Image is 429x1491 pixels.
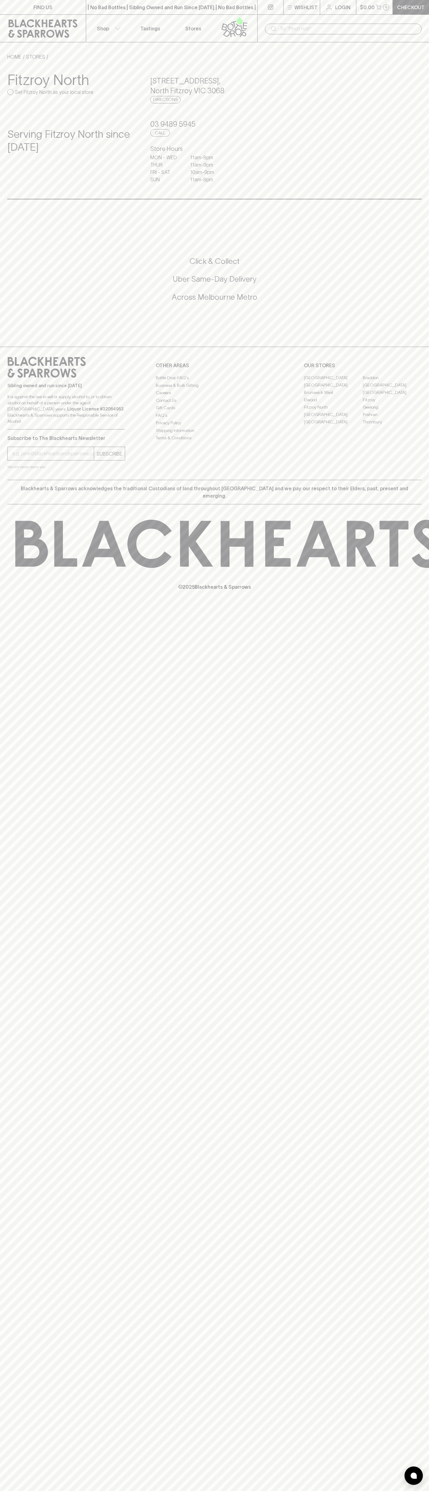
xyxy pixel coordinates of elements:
[172,15,215,42] a: Stores
[129,15,172,42] a: Tastings
[360,4,375,11] p: $0.00
[150,154,181,161] p: MON - WED
[7,256,422,266] h5: Click & Collect
[7,232,422,334] div: Call to action block
[304,403,363,411] a: Fitzroy North
[156,397,274,404] a: Contact Us
[150,176,181,183] p: SUN
[280,24,417,34] input: Try "Pinot noir"
[7,292,422,302] h5: Across Melbourne Metro
[363,374,422,381] a: Braddon
[304,411,363,418] a: [GEOGRAPHIC_DATA]
[15,88,93,96] p: Set Fitzroy North as your local store
[7,71,136,88] h3: Fitzroy North
[385,6,387,9] p: 0
[97,450,122,457] p: SUBSCRIBE
[7,383,125,389] p: Sibling owned and run since [DATE]
[86,15,129,42] button: Shop
[190,161,221,168] p: 11am - 9pm
[363,396,422,403] a: Fitzroy
[7,128,136,154] h4: Serving Fitzroy North since [DATE]
[150,129,170,137] a: Call
[411,1473,417,1479] img: bubble-icon
[156,389,274,397] a: Careers
[7,394,125,424] p: It is against the law to sell or supply alcohol to, or to obtain alcohol on behalf of a person un...
[94,447,125,460] button: SUBSCRIBE
[7,464,125,470] p: We will never spam you
[304,374,363,381] a: [GEOGRAPHIC_DATA]
[304,381,363,389] a: [GEOGRAPHIC_DATA]
[363,411,422,418] a: Prahran
[97,25,109,32] p: Shop
[150,161,181,168] p: THUR
[7,54,21,60] a: HOME
[363,381,422,389] a: [GEOGRAPHIC_DATA]
[12,485,417,499] p: Blackhearts & Sparrows acknowledges the traditional Custodians of land throughout [GEOGRAPHIC_DAT...
[363,389,422,396] a: [GEOGRAPHIC_DATA]
[304,418,363,426] a: [GEOGRAPHIC_DATA]
[150,76,278,96] h5: [STREET_ADDRESS] , North Fitzroy VIC 3068
[397,4,425,11] p: Checkout
[150,144,278,154] h6: Store Hours
[33,4,52,11] p: FIND US
[304,362,422,369] p: OUR STORES
[156,404,274,412] a: Gift Cards
[156,362,274,369] p: OTHER AREAS
[363,403,422,411] a: Geelong
[140,25,160,32] p: Tastings
[294,4,318,11] p: Wishlist
[363,418,422,426] a: Thornbury
[190,154,221,161] p: 11am - 8pm
[7,274,422,284] h5: Uber Same-Day Delivery
[150,168,181,176] p: FRI - SAT
[304,389,363,396] a: Brunswick West
[67,406,124,411] strong: Liquor License #32064953
[335,4,350,11] p: Login
[7,434,125,442] p: Subscribe to The Blackhearts Newsletter
[185,25,201,32] p: Stores
[156,412,274,419] a: FAQ's
[156,374,274,382] a: Bottle Drop FAQ's
[150,119,278,129] h5: 03 9489 5945
[156,419,274,427] a: Privacy Policy
[150,96,181,103] a: Directions
[156,427,274,434] a: Shipping Information
[304,396,363,403] a: Elwood
[190,176,221,183] p: 11am - 8pm
[156,382,274,389] a: Business & Bulk Gifting
[156,434,274,442] a: Terms & Conditions
[190,168,221,176] p: 10am - 9pm
[26,54,45,60] a: STORES
[12,449,94,459] input: e.g. jane@blackheartsandsparrows.com.au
